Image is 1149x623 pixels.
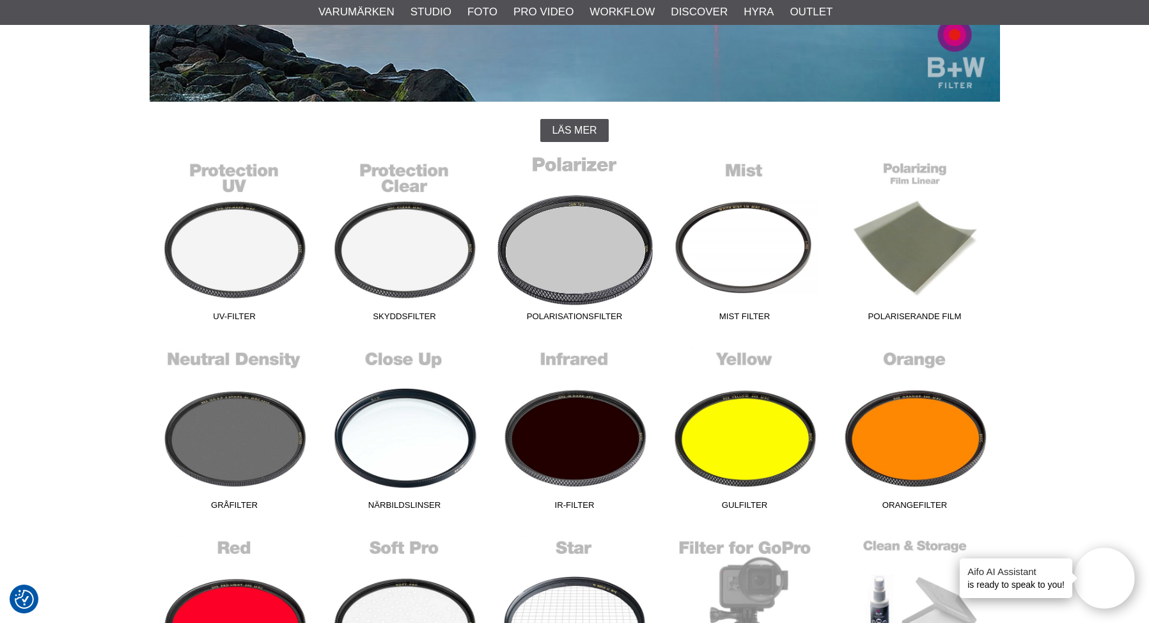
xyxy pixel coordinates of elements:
h4: Aifo AI Assistant [967,565,1065,578]
a: Workflow [590,4,655,20]
a: Skyddsfilter [320,155,490,327]
a: Discover [671,4,728,20]
span: IR-Filter [490,499,660,516]
span: Skyddsfilter [320,310,490,327]
button: Samtyckesinställningar [15,588,34,611]
span: Polariserande film [830,310,1000,327]
a: Närbildslinser [320,343,490,516]
span: Orangefilter [830,499,1000,516]
span: Läs mer [552,125,597,136]
a: Hyra [744,4,774,20]
span: Polarisationsfilter [490,310,660,327]
a: Polariserande film [830,155,1000,327]
a: Foto [467,4,497,20]
a: Pro Video [513,4,574,20]
a: Mist Filter [660,155,830,327]
a: Gulfilter [660,343,830,516]
a: Studio [410,4,451,20]
span: Mist Filter [660,310,830,327]
a: Orangefilter [830,343,1000,516]
a: UV-Filter [150,155,320,327]
a: Gråfilter [150,343,320,516]
a: Polarisationsfilter [490,155,660,327]
a: Outlet [790,4,832,20]
span: Gråfilter [150,499,320,516]
span: UV-Filter [150,310,320,327]
span: Närbildslinser [320,499,490,516]
a: Varumärken [318,4,395,20]
div: is ready to speak to you! [960,558,1072,598]
a: IR-Filter [490,343,660,516]
span: Gulfilter [660,499,830,516]
img: Revisit consent button [15,590,34,609]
